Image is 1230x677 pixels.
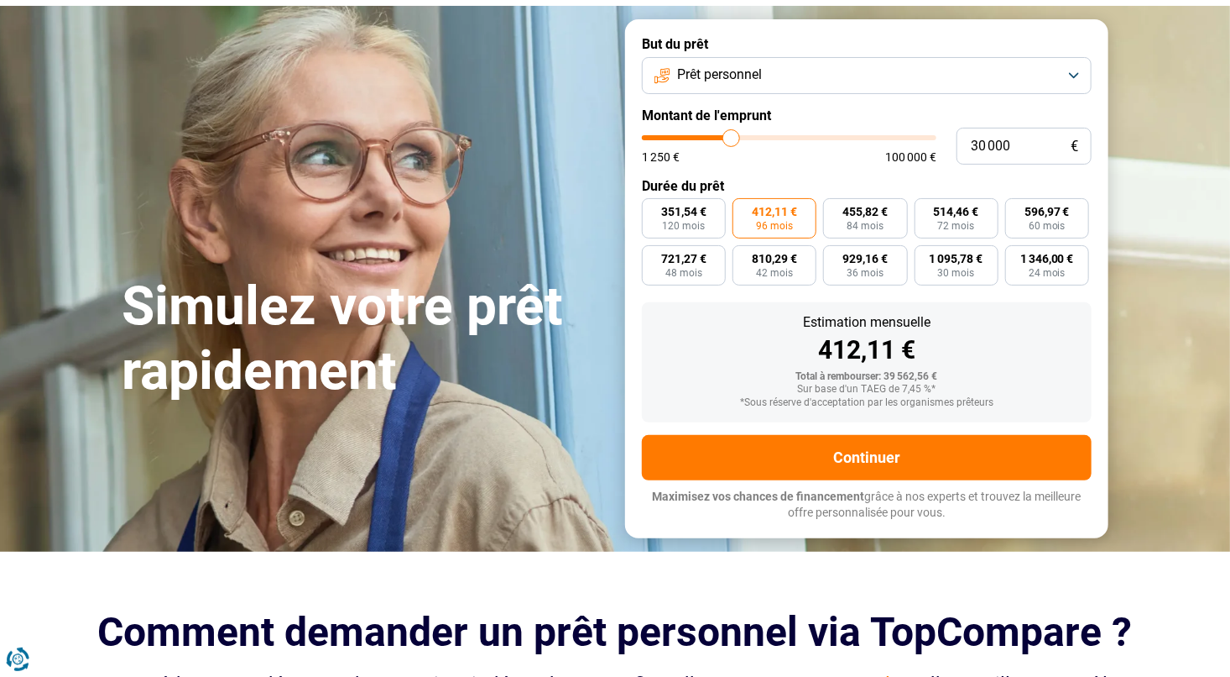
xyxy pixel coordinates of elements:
[930,253,983,265] span: 1 095,78 €
[752,253,797,265] span: 810,29 €
[653,490,865,503] span: Maximisez vos chances de financement
[642,489,1092,522] p: grâce à nos experts et trouvez la meilleure offre personnalisée pour vous.
[756,268,793,278] span: 42 mois
[677,66,762,84] span: Prêt personnel
[655,316,1078,329] div: Estimation mensuelle
[642,36,1092,52] label: But du prêt
[1071,139,1078,154] span: €
[663,221,706,231] span: 120 mois
[756,221,793,231] span: 96 mois
[847,221,883,231] span: 84 mois
[122,275,605,404] h1: Simulez votre prêt rapidement
[642,57,1092,94] button: Prêt personnel
[665,268,702,278] span: 48 mois
[661,206,706,218] span: 351,54 €
[1024,206,1070,218] span: 596,97 €
[655,384,1078,396] div: Sur base d'un TAEG de 7,45 %*
[661,253,706,265] span: 721,27 €
[1020,253,1074,265] span: 1 346,00 €
[71,609,1159,655] h2: Comment demander un prêt personnel via TopCompare ?
[752,206,797,218] span: 412,11 €
[934,206,979,218] span: 514,46 €
[842,206,888,218] span: 455,82 €
[842,253,888,265] span: 929,16 €
[847,268,883,278] span: 36 mois
[655,338,1078,363] div: 412,11 €
[938,221,975,231] span: 72 mois
[642,178,1092,194] label: Durée du prêt
[642,435,1092,480] button: Continuer
[1029,221,1066,231] span: 60 mois
[655,397,1078,409] div: *Sous réserve d'acceptation par les organismes prêteurs
[642,108,1092,123] label: Montant de l'emprunt
[885,151,936,163] span: 100 000 €
[1029,268,1066,278] span: 24 mois
[655,371,1078,383] div: Total à rembourser: 39 562,56 €
[938,268,975,278] span: 30 mois
[642,151,680,163] span: 1 250 €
